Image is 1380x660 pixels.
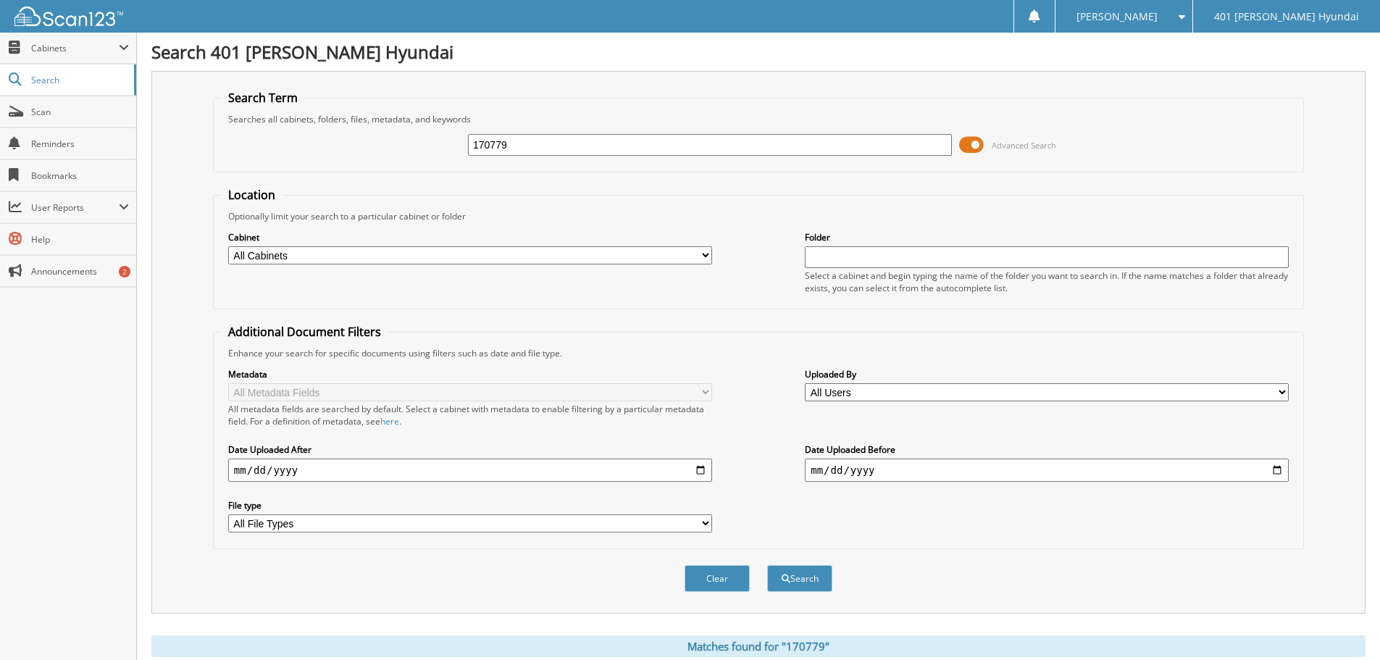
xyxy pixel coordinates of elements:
[228,403,712,427] div: All metadata fields are searched by default. Select a cabinet with metadata to enable filtering b...
[31,265,129,277] span: Announcements
[228,499,712,511] label: File type
[31,42,119,54] span: Cabinets
[221,90,305,106] legend: Search Term
[14,7,123,26] img: scan123-logo-white.svg
[228,459,712,482] input: start
[992,140,1056,151] span: Advanced Search
[228,368,712,380] label: Metadata
[31,138,129,150] span: Reminders
[805,270,1289,294] div: Select a cabinet and begin typing the name of the folder you want to search in. If the name match...
[805,459,1289,482] input: end
[151,40,1366,64] h1: Search 401 [PERSON_NAME] Hyundai
[228,231,712,243] label: Cabinet
[221,347,1296,359] div: Enhance your search for specific documents using filters such as date and file type.
[119,266,130,277] div: 2
[805,231,1289,243] label: Folder
[221,113,1296,125] div: Searches all cabinets, folders, files, metadata, and keywords
[805,368,1289,380] label: Uploaded By
[1076,12,1158,21] span: [PERSON_NAME]
[31,233,129,246] span: Help
[221,210,1296,222] div: Optionally limit your search to a particular cabinet or folder
[1214,12,1359,21] span: 401 [PERSON_NAME] Hyundai
[767,565,832,592] button: Search
[31,74,127,86] span: Search
[221,187,283,203] legend: Location
[380,415,399,427] a: here
[31,170,129,182] span: Bookmarks
[1308,590,1380,660] iframe: Chat Widget
[221,324,388,340] legend: Additional Document Filters
[685,565,750,592] button: Clear
[805,443,1289,456] label: Date Uploaded Before
[228,443,712,456] label: Date Uploaded After
[31,106,129,118] span: Scan
[31,201,119,214] span: User Reports
[151,635,1366,657] div: Matches found for "170779"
